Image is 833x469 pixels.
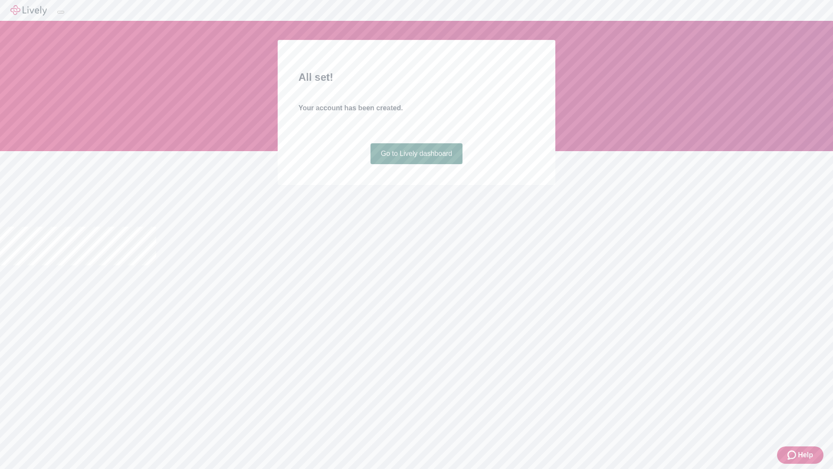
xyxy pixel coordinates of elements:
[798,450,813,460] span: Help
[10,5,47,16] img: Lively
[298,103,535,113] h4: Your account has been created.
[787,450,798,460] svg: Zendesk support icon
[371,143,463,164] a: Go to Lively dashboard
[298,69,535,85] h2: All set!
[777,446,823,464] button: Zendesk support iconHelp
[57,11,64,13] button: Log out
